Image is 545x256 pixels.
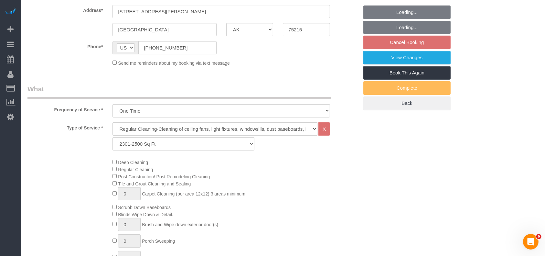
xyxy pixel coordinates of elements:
span: Tile and Grout Cleaning and Sealing [118,181,191,186]
input: City* [112,23,216,36]
span: Brush and Wipe down exterior door(s) [142,222,218,227]
a: Back [363,96,451,110]
input: Zip Code* [283,23,330,36]
label: Type of Service * [23,122,108,131]
span: Deep Cleaning [118,160,148,165]
legend: What [27,84,331,99]
iframe: Intercom live chat [523,234,539,250]
label: Address* [23,5,108,14]
span: Post Construction/ Post Remodeling Cleaning [118,174,210,179]
span: Carpet Cleaning (per area 12x12) 3 areas minimum [142,191,245,196]
span: Regular Cleaning [118,167,153,172]
img: Automaid Logo [4,6,17,16]
span: 6 [536,234,541,239]
a: Book This Again [363,66,451,80]
span: Send me reminders about my booking via text message [118,61,230,66]
label: Phone* [23,41,108,50]
span: Porch Sweeping [142,239,175,244]
input: Phone* [138,41,216,54]
label: Frequency of Service * [23,104,108,113]
span: Blinds Wipe Down & Detail. [118,212,173,217]
span: Scrubb Down Baseboards [118,205,171,210]
a: View Changes [363,51,451,64]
